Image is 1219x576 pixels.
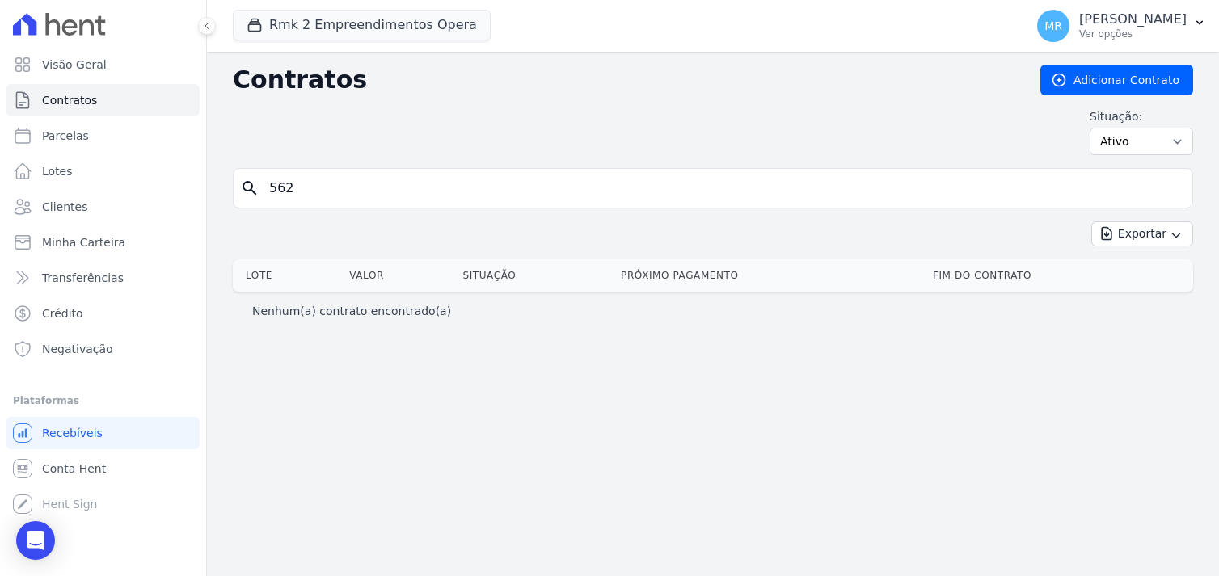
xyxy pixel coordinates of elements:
[42,305,83,322] span: Crédito
[1044,20,1062,32] span: MR
[233,10,491,40] button: Rmk 2 Empreendimentos Opera
[6,120,200,152] a: Parcelas
[456,259,614,292] th: Situação
[6,226,200,259] a: Minha Carteira
[6,191,200,223] a: Clientes
[233,65,1014,95] h2: Contratos
[42,270,124,286] span: Transferências
[240,179,259,198] i: search
[42,128,89,144] span: Parcelas
[1091,221,1193,246] button: Exportar
[1090,108,1193,124] label: Situação:
[6,452,200,485] a: Conta Hent
[42,163,73,179] span: Lotes
[42,341,113,357] span: Negativação
[343,259,456,292] th: Valor
[6,297,200,330] a: Crédito
[6,84,200,116] a: Contratos
[6,417,200,449] a: Recebíveis
[1079,27,1187,40] p: Ver opções
[614,259,926,292] th: Próximo Pagamento
[13,391,193,410] div: Plataformas
[1040,65,1193,95] a: Adicionar Contrato
[926,259,1193,292] th: Fim do Contrato
[259,172,1186,204] input: Buscar por nome do lote
[42,57,107,73] span: Visão Geral
[42,199,87,215] span: Clientes
[16,521,55,560] div: Open Intercom Messenger
[233,259,343,292] th: Lote
[42,92,97,108] span: Contratos
[6,155,200,187] a: Lotes
[42,234,125,250] span: Minha Carteira
[252,303,451,319] p: Nenhum(a) contrato encontrado(a)
[42,425,103,441] span: Recebíveis
[42,460,106,477] span: Conta Hent
[1024,3,1219,48] button: MR [PERSON_NAME] Ver opções
[6,262,200,294] a: Transferências
[6,333,200,365] a: Negativação
[6,48,200,81] a: Visão Geral
[1079,11,1187,27] p: [PERSON_NAME]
